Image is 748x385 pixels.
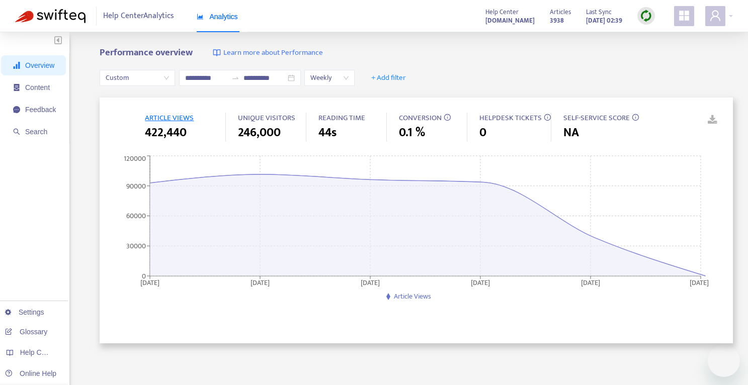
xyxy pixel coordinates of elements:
[13,128,20,135] span: search
[126,180,146,191] tspan: 90000
[25,106,56,114] span: Feedback
[586,7,612,18] span: Last Sync
[103,7,174,26] span: Help Center Analytics
[709,10,721,22] span: user
[13,84,20,91] span: container
[364,70,413,86] button: + Add filter
[479,112,542,124] span: HELPDESK TICKETS
[13,106,20,113] span: message
[145,124,187,142] span: 422,440
[581,276,600,288] tspan: [DATE]
[15,9,86,23] img: Swifteq
[197,13,238,21] span: Analytics
[106,70,169,85] span: Custom
[5,308,44,316] a: Settings
[394,291,431,302] span: Article Views
[563,112,630,124] span: SELF-SERVICE SCORE
[238,112,295,124] span: UNIQUE VISITORS
[25,61,54,69] span: Overview
[25,83,50,91] span: Content
[678,10,690,22] span: appstore
[485,7,519,18] span: Help Center
[251,276,270,288] tspan: [DATE]
[5,328,47,336] a: Glossary
[231,74,239,82] span: swap-right
[213,49,221,57] img: image-link
[310,70,349,85] span: Weekly
[20,348,61,356] span: Help Centers
[213,47,323,59] a: Learn more about Performance
[640,10,652,22] img: sync.dc5367851b00ba804db3.png
[142,270,146,281] tspan: 0
[145,112,194,124] span: ARTICLE VIEWS
[197,13,204,20] span: area-chart
[586,15,622,26] strong: [DATE] 02:39
[318,124,337,142] span: 44s
[563,124,579,142] span: NA
[25,128,47,136] span: Search
[100,45,193,60] b: Performance overview
[223,47,323,59] span: Learn more about Performance
[126,240,146,252] tspan: 30000
[13,62,20,69] span: signal
[471,276,490,288] tspan: [DATE]
[708,345,740,377] iframe: Button to launch messaging window
[231,74,239,82] span: to
[318,112,365,124] span: READING TIME
[550,7,571,18] span: Articles
[124,153,146,164] tspan: 120000
[690,276,709,288] tspan: [DATE]
[5,369,56,377] a: Online Help
[399,124,425,142] span: 0.1 %
[371,72,406,84] span: + Add filter
[140,276,159,288] tspan: [DATE]
[238,124,281,142] span: 246,000
[479,124,486,142] span: 0
[126,210,146,222] tspan: 60000
[550,15,564,26] strong: 3938
[399,112,442,124] span: CONVERSION
[485,15,535,26] a: [DOMAIN_NAME]
[361,276,380,288] tspan: [DATE]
